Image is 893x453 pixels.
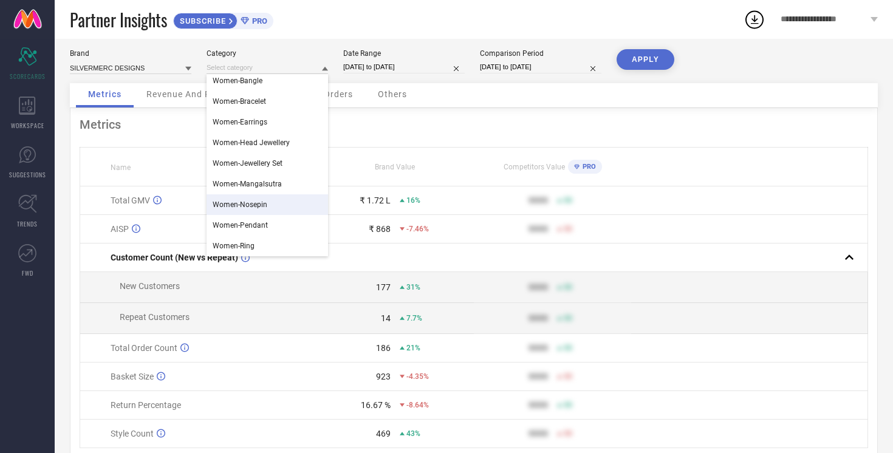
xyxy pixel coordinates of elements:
span: Total Order Count [111,343,177,353]
span: Women-Earrings [213,118,267,126]
span: 50 [564,372,572,381]
div: Open download list [744,9,765,30]
div: Comparison Period [480,49,601,58]
span: WORKSPACE [11,121,44,130]
span: 50 [564,283,572,291]
span: Partner Insights [70,7,167,32]
span: FWD [22,268,33,278]
div: Women-Bracelet [207,91,328,112]
span: Return Percentage [111,400,181,410]
div: 14 [381,313,391,323]
span: 31% [406,283,420,291]
span: Others [378,89,407,99]
div: ₹ 868 [369,224,391,234]
span: PRO [249,16,267,26]
span: 50 [564,314,572,322]
input: Select date range [343,61,465,73]
span: PRO [580,163,596,171]
span: Brand Value [375,163,415,171]
span: 43% [406,429,420,438]
span: SCORECARDS [10,72,46,81]
div: 923 [376,372,391,381]
span: -4.35% [406,372,429,381]
span: Basket Size [111,372,154,381]
span: Women-Head Jewellery [213,138,290,147]
span: 21% [406,344,420,352]
span: SUGGESTIONS [9,170,46,179]
div: 9999 [529,372,548,381]
div: ₹ 1.72 L [360,196,391,205]
div: 9999 [529,429,548,438]
span: New Customers [120,281,180,291]
div: Women-Ring [207,236,328,256]
div: 186 [376,343,391,353]
span: -8.64% [406,401,429,409]
span: 50 [564,225,572,233]
span: 50 [564,429,572,438]
span: 50 [564,196,572,205]
input: Select category [207,61,328,74]
span: Women-Bracelet [213,97,266,106]
div: Women-Earrings [207,112,328,132]
span: AISP [111,224,129,234]
span: Women-Mangalsutra [213,180,282,188]
div: 469 [376,429,391,438]
span: -7.46% [406,225,429,233]
div: Women-Bangle [207,70,328,91]
div: Women-Jewellery Set [207,153,328,174]
div: 9999 [529,196,548,205]
div: 9999 [529,313,548,323]
span: Metrics [88,89,121,99]
div: Brand [70,49,191,58]
span: 50 [564,401,572,409]
div: 9999 [529,400,548,410]
span: Repeat Customers [120,312,190,322]
div: 9999 [529,282,548,292]
div: Category [207,49,328,58]
span: Women-Pendant [213,221,268,230]
div: Women-Nosepin [207,194,328,215]
span: Women-Ring [213,242,255,250]
div: Women-Head Jewellery [207,132,328,153]
div: Women-Pendant [207,215,328,236]
span: Style Count [111,429,154,438]
div: 9999 [529,343,548,353]
div: 16.67 % [361,400,391,410]
span: TRENDS [17,219,38,228]
span: 7.7% [406,314,422,322]
span: 16% [406,196,420,205]
input: Select comparison period [480,61,601,73]
div: 9999 [529,224,548,234]
div: Women-Mangalsutra [207,174,328,194]
div: 177 [376,282,391,292]
span: SUBSCRIBE [174,16,229,26]
span: Total GMV [111,196,150,205]
span: Competitors Value [504,163,565,171]
span: Women-Nosepin [213,200,267,209]
a: SUBSCRIBEPRO [173,10,273,29]
span: Women-Bangle [213,77,262,85]
span: Revenue And Pricing [146,89,235,99]
span: Women-Jewellery Set [213,159,282,168]
span: Customer Count (New vs Repeat) [111,253,238,262]
span: Name [111,163,131,172]
div: Metrics [80,117,868,132]
span: 50 [564,344,572,352]
div: Date Range [343,49,465,58]
button: APPLY [617,49,674,70]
